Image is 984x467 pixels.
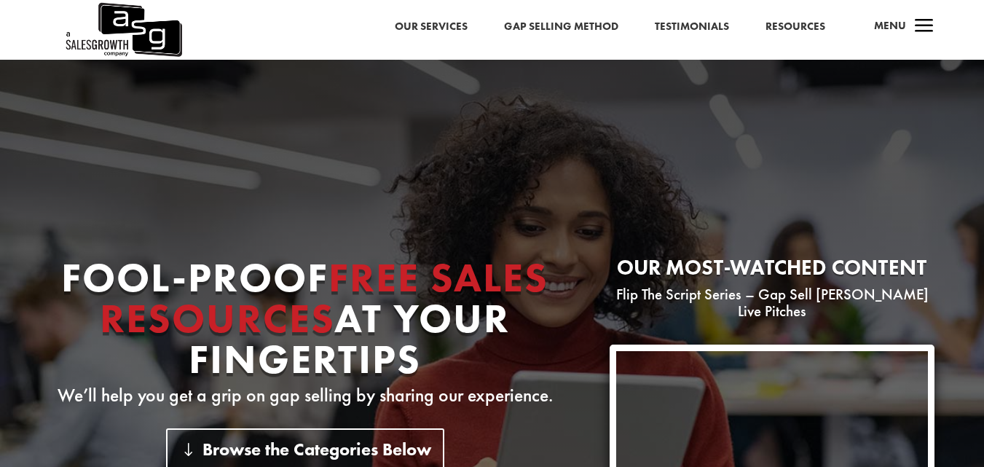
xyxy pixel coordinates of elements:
[655,17,729,36] a: Testimonials
[910,12,939,42] span: a
[504,17,618,36] a: Gap Selling Method
[100,251,548,345] span: Free Sales Resources
[395,17,468,36] a: Our Services
[765,17,825,36] a: Resources
[610,257,934,286] h2: Our most-watched content
[50,257,562,387] h1: Fool-proof At Your Fingertips
[610,286,934,321] p: Flip The Script Series – Gap Sell [PERSON_NAME] Live Pitches
[874,18,906,33] span: Menu
[50,387,562,404] p: We’ll help you get a grip on gap selling by sharing our experience.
